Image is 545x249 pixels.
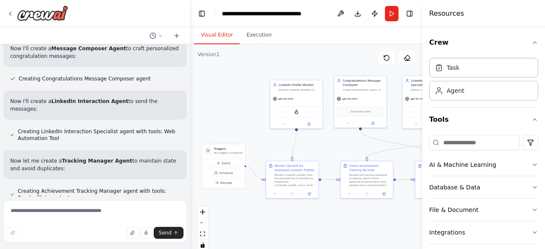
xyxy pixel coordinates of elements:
div: Deliver congratulations messages on LinkedIn through comments, reactions, or direct messages base... [411,88,452,92]
span: Send [159,229,172,236]
nav: breadcrumb [222,9,318,18]
button: Open in side panel [361,121,385,126]
span: Manage [220,180,232,185]
g: Edge from 6fad5cf5-881f-4299-8158-e33b4eca1752 to 55154e16-a7a1-44c3-8236-60b7950e07fd [359,130,444,158]
img: FirecrawlScrapeWebsiteTool [294,109,299,114]
button: zoom in [197,206,208,218]
div: Check Achievement Tracking Records [349,164,390,172]
img: Logo [17,6,68,21]
h4: Resources [429,9,464,19]
p: Now let me create a to maintain state and avoid duplicates: [10,157,180,172]
span: gpt-4o-mini [278,97,293,100]
div: LinkedIn Profile Monitor [279,83,320,87]
div: Task [447,63,459,72]
div: LinkedIn Interaction SpecialistDeliver congratulations messages on LinkedIn through comments, rea... [402,75,455,129]
span: Drop tools here [350,109,370,114]
span: gpt-4o-mini [410,97,425,100]
div: Review the tracking database to identify which of the detected achievements have already been con... [349,173,390,187]
div: Monitor LinkedIn profiles from the provided list of Qentelli ex-employees ({linkedin_profile_urls... [275,173,316,187]
button: Start a new chat [170,31,184,41]
div: LinkedIn Profile MonitorMonitor LinkedIn profiles of Qentelli ex-employees to detect new achievem... [270,80,323,129]
button: Hide left sidebar [196,8,208,20]
button: Database & Data [429,176,538,198]
p: No triggers configured [214,151,243,155]
span: Creating LinkedIn Interaction Specialist agent with tools: Web Automation Tool [18,128,180,142]
div: Congratulations Message ComposerCreate personalized, warm, and professional congratulations messa... [334,75,387,128]
div: AI & Machine Learning [429,160,496,169]
button: Improve this prompt [7,227,19,239]
button: fit view [197,229,208,240]
button: Integrations [429,221,538,243]
button: Switch to previous chat [146,31,166,41]
button: Schedule [204,169,244,177]
div: Monitor Qentelli Ex-Employee LinkedIn Profiles [275,164,316,172]
p: Now I'll create a to send the messages: [10,97,180,113]
button: Manage [204,179,244,187]
strong: Tracking Manager Agent [62,158,132,164]
g: Edge from 79813c45-f423-416b-ac74-a6e0fce3bb71 to 2bc76331-6d7a-4c4c-b9e2-db2ff24b1278 [290,131,298,158]
button: Hide right sidebar [404,8,416,20]
div: Monitor LinkedIn profiles of Qentelli ex-employees to detect new achievements, promotions, and pr... [279,88,320,92]
strong: LinkedIn Interaction Agent [52,98,129,104]
g: Edge from 2bc76331-6d7a-4c4c-b9e2-db2ff24b1278 to 58a38092-5598-420c-96e2-1cfac415bed0 [321,177,338,182]
button: No output available [358,191,376,196]
button: Open in side panel [297,122,321,127]
button: Upload files [126,227,138,239]
div: Crew [429,54,538,107]
button: AI & Machine Learning [429,154,538,176]
button: Visual Editor [194,26,240,44]
button: Crew [429,31,538,54]
strong: Message Composer Agent [52,46,126,52]
button: zoom out [197,218,208,229]
span: Creating Congratulations Message Composer agent [19,75,151,82]
g: Edge from triggers to 2bc76331-6d7a-4c4c-b9e2-db2ff24b1278 [245,164,263,182]
button: File & Document [429,199,538,221]
button: Event [204,159,244,167]
span: Creating Achievement Tracking Manager agent with tools: Read a file's content [18,188,180,201]
button: Tools [429,108,538,132]
span: Event [222,161,230,165]
div: Check Achievement Tracking RecordsReview the tracking database to identify which of the detected ... [340,161,393,199]
button: Send [154,227,184,239]
div: File & Document [429,206,479,214]
div: Create personalized, warm, and professional congratulations messages based on detected achievemen... [343,88,384,92]
button: No output available [283,191,301,196]
span: Schedule [219,171,233,175]
p: Now I'll create a to craft personalized congratulation messages: [10,45,180,60]
div: Database & Data [429,183,480,192]
div: Agent [447,86,464,95]
div: Version 1 [198,51,220,58]
button: Execution [240,26,278,44]
button: Open in side panel [377,191,391,196]
button: Click to speak your automation idea [140,227,152,239]
div: TriggersNo triggers configuredEventScheduleManage [202,144,246,189]
div: Integrations [429,228,465,237]
div: Monitor Qentelli Ex-Employee LinkedIn ProfilesMonitor LinkedIn profiles from the provided list of... [266,161,319,199]
span: gpt-4o-mini [342,97,357,100]
div: Congratulations Message Composer [343,78,384,87]
h3: Triggers [214,147,243,151]
button: Open in side panel [302,191,317,196]
div: LinkedIn Interaction Specialist [411,78,452,87]
g: Edge from 58a38092-5598-420c-96e2-1cfac415bed0 to 55154e16-a7a1-44c3-8236-60b7950e07fd [396,177,413,182]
